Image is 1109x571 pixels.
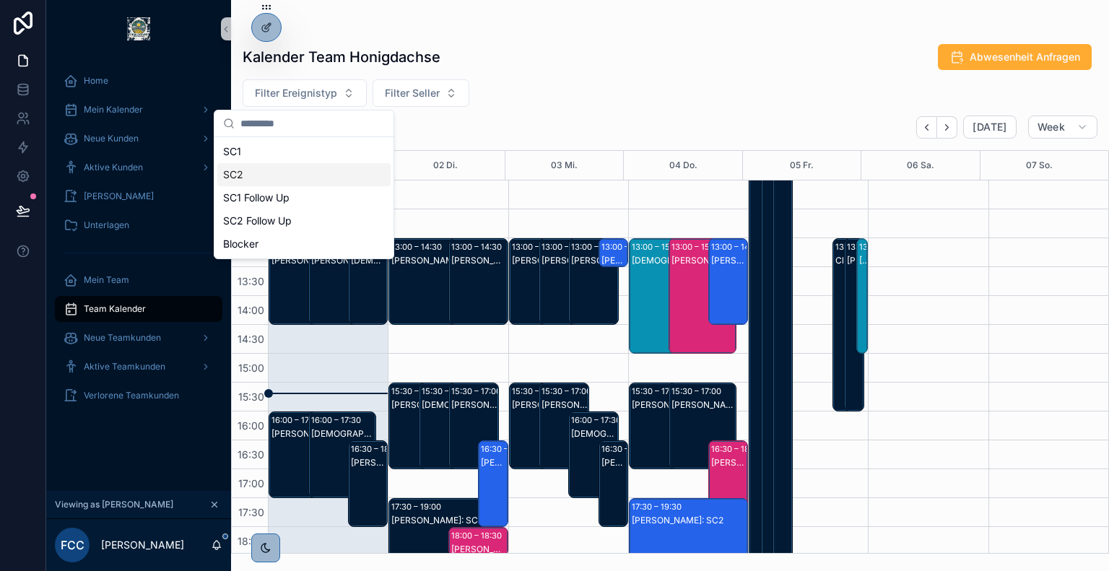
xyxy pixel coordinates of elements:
div: 16:30 – 18:30 [711,442,765,456]
div: 13:00 – 14:30 [542,240,596,254]
span: [DATE] [973,121,1006,134]
div: [PERSON_NAME]: SC1 [351,457,386,468]
div: 02 Di. [433,151,458,180]
a: Neue Teamkunden [55,325,222,351]
div: [PERSON_NAME]: SC1 [311,255,375,266]
div: [PERSON_NAME]: SC1 [271,255,335,266]
div: 13:00 – 14:30 [451,240,505,254]
span: 15:30 [235,391,268,403]
div: 13:00 – 14:30[PERSON_NAME]: SC1 [510,239,559,324]
button: 05 Fr. [790,151,814,180]
div: [PERSON_NAME]: SC1 Follow Up [451,544,507,555]
div: [DEMOGRAPHIC_DATA][PERSON_NAME]: SC1 [571,428,617,440]
div: [PERSON_NAME]: SC2 [711,457,747,468]
div: 13:00 – 16:00Claas-[PERSON_NAME]: All Hands Blocker [833,239,852,411]
a: Aktive Teamkunden [55,354,222,380]
div: 17:30 – 19:30 [632,500,685,514]
img: App logo [127,17,150,40]
a: Mein Kalender [55,97,222,123]
div: 15:30 – 17:00[PERSON_NAME]: SC1 [449,383,498,468]
span: 14:00 [234,304,268,316]
div: 16:00 – 17:30 [271,413,325,427]
span: Neue Kunden [84,133,139,144]
span: 16:00 [234,419,268,432]
h1: Kalender Team Honigdachse [243,47,440,67]
div: [PERSON_NAME]: All Hands Blocker [847,255,863,266]
span: Filter Seller [385,86,440,100]
div: 16:30 – 18:00[PERSON_NAME]: SC1 [349,441,387,526]
a: Mein Team [55,267,222,293]
div: 16:30 – 18:00 [481,442,535,456]
div: 13:00 – 16:00 [835,240,890,254]
div: 13:00 – 15:00 [632,240,686,254]
a: Aktive Kunden [55,154,222,180]
div: 15:30 – 17:00[DEMOGRAPHIC_DATA][PERSON_NAME]: SC1 [419,383,469,468]
button: Back [916,116,937,139]
div: 15:30 – 17:00 [422,384,475,398]
div: 16:30 – 18:00[PERSON_NAME]: SC1 Follow Up [479,441,507,526]
div: 16:00 – 17:30 [311,413,365,427]
div: 16:00 – 17:30[DEMOGRAPHIC_DATA][PERSON_NAME]: SC1 [309,412,375,497]
div: [PERSON_NAME]: SC1 [512,399,558,411]
div: 15:30 – 17:00 [671,384,725,398]
span: Mein Kalender [84,104,143,115]
div: 13:00 – 13:30 [601,240,656,254]
div: 03 Mi. [551,151,578,180]
button: Abwesenheit Anfragen [938,44,1092,70]
div: 16:00 – 17:30[PERSON_NAME]: SC1 [269,412,336,497]
div: [PERSON_NAME]: SC2 [671,255,735,266]
div: 13:00 – 14:30[PERSON_NAME]: SC1 [569,239,618,324]
div: 15:30 – 17:00 [512,384,565,398]
span: FCC [61,536,84,554]
a: Home [55,68,222,94]
div: 13:00 – 14:30 [391,240,445,254]
div: [PERSON_NAME]: SC1 [512,255,558,266]
div: scrollable content [46,58,231,427]
div: 16:30 – 18:30[PERSON_NAME]: SC2 [709,441,747,555]
a: Unterlagen [55,212,222,238]
div: [DEMOGRAPHIC_DATA][PERSON_NAME]: SC1 [422,399,468,411]
button: 06 Sa. [907,151,934,180]
div: [PERSON_NAME]: SC1 [451,399,497,411]
div: [PERSON_NAME]: SC1 [391,515,488,526]
span: Aktive Kunden [84,162,143,173]
p: [PERSON_NAME] [101,538,184,552]
span: 14:30 [234,333,268,345]
span: Team Kalender [84,303,146,315]
div: [PERSON_NAME]: SC1 [632,399,695,411]
div: [PERSON_NAME]: SC1 [451,255,507,266]
div: [PERSON_NAME]: SC1 [601,457,627,468]
button: Week [1028,115,1097,139]
div: 18:00 – 18:30[PERSON_NAME]: SC1 Follow Up [449,528,508,555]
span: Week [1038,121,1065,134]
div: [PERSON_NAME]: SC1 [571,255,617,266]
button: 04 Do. [669,151,697,180]
div: Blocker [217,232,391,256]
span: Aktive Teamkunden [84,361,165,372]
div: 16:30 – 18:00[PERSON_NAME]: SC1 [599,441,627,526]
div: 13:00 – 14:30[PERSON_NAME]: SC1 [449,239,508,324]
span: 15:00 [235,362,268,374]
div: 16:00 – 17:30[DEMOGRAPHIC_DATA][PERSON_NAME]: SC1 [569,412,618,497]
button: Select Button [243,79,367,107]
span: 17:00 [235,477,268,489]
div: 13:00 – 14:30[PERSON_NAME]: SC1 [269,239,336,324]
div: 16:30 – 18:00 [601,442,656,456]
div: 13:00 – 15:00[DEMOGRAPHIC_DATA][PERSON_NAME]: SC2 [857,239,868,353]
div: [PERSON_NAME]: SC1 Follow Up [481,457,506,468]
div: [DEMOGRAPHIC_DATA][PERSON_NAME]: SC2 [859,255,867,266]
span: Unterlagen [84,219,129,231]
div: 15:30 – 17:00[PERSON_NAME]: SC1 [539,383,588,468]
a: Verlorene Teamkunden [55,383,222,409]
div: 13:00 – 15:00 [859,240,913,254]
div: 13:00 – 14:30[DEMOGRAPHIC_DATA][PERSON_NAME]: SC1 [349,239,387,324]
span: Filter Ereignistyp [255,86,337,100]
div: [PERSON_NAME]: SC1 [391,399,438,411]
div: 13:00 – 14:30 [512,240,566,254]
span: Verlorene Teamkunden [84,390,179,401]
div: 13:00 – 15:00[PERSON_NAME]: SC2 [669,239,736,353]
div: 13:00 – 14:30[PERSON_NAME]: SC1 [309,239,375,324]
